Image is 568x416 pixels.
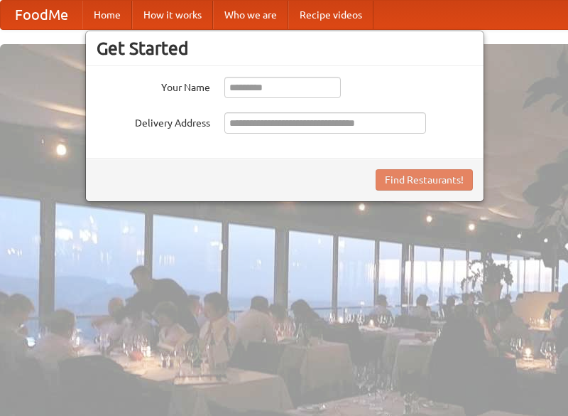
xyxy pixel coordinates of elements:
button: Find Restaurants! [376,169,473,191]
h3: Get Started [97,38,473,59]
label: Your Name [97,77,210,95]
a: Home [82,1,132,29]
a: Recipe videos [288,1,373,29]
a: FoodMe [1,1,82,29]
a: Who we are [213,1,288,29]
a: How it works [132,1,213,29]
label: Delivery Address [97,112,210,130]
